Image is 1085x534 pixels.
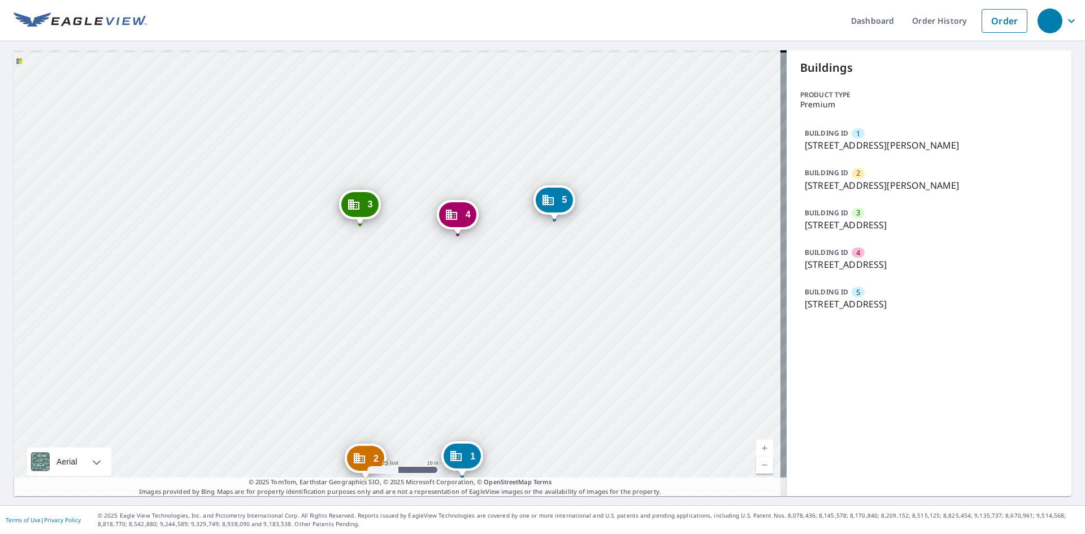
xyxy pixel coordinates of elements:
p: [STREET_ADDRESS] [805,258,1053,271]
a: Terms [533,477,552,486]
div: Dropped pin, building 3, Commercial property, 1100 E 112th Ave Anchorage, AK 99515 [339,190,381,225]
div: Dropped pin, building 2, Commercial property, 1102 Oren Ave Anchorage, AK 99515 [345,444,387,479]
p: © 2025 Eagle View Technologies, Inc. and Pictometry International Corp. All Rights Reserved. Repo... [98,511,1079,528]
span: 4 [856,248,860,258]
p: BUILDING ID [805,168,848,177]
p: BUILDING ID [805,208,848,218]
p: Images provided by Bing Maps are for property identification purposes only and are not a represen... [14,477,787,496]
a: Current Level 19, Zoom Out [756,457,773,474]
p: BUILDING ID [805,287,848,297]
span: 2 [374,454,379,463]
p: [STREET_ADDRESS][PERSON_NAME] [805,179,1053,192]
span: 2 [856,168,860,179]
img: EV Logo [14,12,147,29]
div: Aerial [27,448,111,476]
a: Order [982,9,1027,33]
span: 5 [856,287,860,298]
span: 4 [466,210,471,219]
p: [STREET_ADDRESS] [805,297,1053,311]
div: Dropped pin, building 5, Commercial property, 1120 E 112th Ave Anchorage, AK 99515 [533,185,575,220]
a: Privacy Policy [44,516,81,524]
span: 3 [368,200,373,209]
div: Dropped pin, building 1, Commercial property, 1103 Ramona St Anchorage, AK 99515 [441,441,483,476]
p: BUILDING ID [805,248,848,257]
span: © 2025 TomTom, Earthstar Geographics SIO, © 2025 Microsoft Corporation, © [249,477,552,487]
p: Product type [800,90,1058,100]
div: Dropped pin, building 4, Commercial property, 1110 E 112th Ave Anchorage, AK 99515 [437,200,479,235]
span: 5 [562,196,567,204]
a: Current Level 19, Zoom In [756,440,773,457]
span: 1 [856,128,860,139]
p: | [6,516,81,523]
p: Buildings [800,59,1058,76]
span: 1 [470,452,475,461]
p: [STREET_ADDRESS][PERSON_NAME] [805,138,1053,152]
p: [STREET_ADDRESS] [805,218,1053,232]
span: 3 [856,207,860,218]
p: BUILDING ID [805,128,848,138]
p: Premium [800,100,1058,109]
a: Terms of Use [6,516,41,524]
div: Aerial [53,448,81,476]
a: OpenStreetMap [484,477,531,486]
